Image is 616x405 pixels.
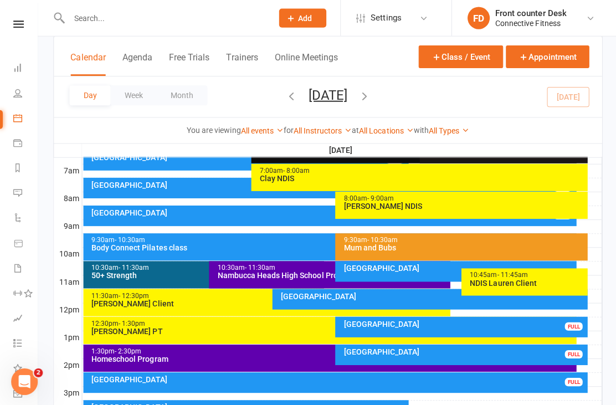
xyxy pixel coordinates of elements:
[412,125,427,134] strong: with
[563,321,581,330] div: FULL
[186,125,240,134] strong: You are viewing
[240,126,283,135] a: All events
[65,11,264,26] input: Search...
[91,181,573,188] div: [GEOGRAPHIC_DATA]
[54,274,81,288] th: 11am
[91,208,573,216] div: [GEOGRAPHIC_DATA]
[70,52,105,76] button: Calendar
[91,354,573,362] div: Homeschool Program
[81,143,600,157] th: [DATE]
[292,126,351,135] a: All Instructors
[13,231,38,256] a: Product Sales
[216,264,446,271] div: 10:30am
[342,243,583,251] div: Mum and Bubs
[342,236,583,243] div: 9:30am
[91,264,321,271] div: 10:30am
[54,385,81,399] th: 3pm
[54,357,81,371] th: 2pm
[13,356,38,381] a: What's New
[115,235,145,243] span: - 10:30am
[278,9,325,28] button: Add
[563,349,581,357] div: FULL
[119,319,145,326] span: - 1:30pm
[216,271,446,279] div: Nambucca Heads High School Program
[279,291,583,299] div: [GEOGRAPHIC_DATA]
[54,302,81,316] th: 12pm
[244,263,274,271] span: - 11:30am
[110,85,156,105] button: Week
[366,235,396,243] span: - 10:30am
[91,319,573,326] div: 12:30pm
[427,126,468,135] a: All Types
[13,81,38,106] a: People
[342,319,583,327] div: [GEOGRAPHIC_DATA]
[13,57,38,81] a: Dashboard
[54,163,81,177] th: 7am
[225,52,257,76] button: Trainers
[342,202,583,209] div: [PERSON_NAME] NDIS
[351,125,358,134] strong: at
[34,367,43,376] span: 2
[358,126,412,135] a: All Locations
[91,243,573,251] div: Body Connect Pilates class
[122,52,152,76] button: Agenda
[91,291,447,299] div: 11:30am
[282,166,309,174] span: - 8:00am
[274,52,337,76] button: Online Meetings
[13,106,38,131] a: Calendar
[69,85,110,105] button: Day
[369,6,400,30] span: Settings
[54,219,81,233] th: 9am
[91,326,573,334] div: [PERSON_NAME] PT
[283,125,292,134] strong: for
[297,14,311,23] span: Add
[307,87,346,102] button: [DATE]
[115,346,141,354] span: - 2:30pm
[168,52,209,76] button: Free Trials
[366,194,392,202] span: - 9:00am
[342,264,572,271] div: [GEOGRAPHIC_DATA]
[91,347,573,354] div: 1:30pm
[468,278,583,286] div: NDIS Lauren Client
[54,247,81,260] th: 10am
[91,236,573,243] div: 9:30am
[494,8,564,18] div: Front counter Desk
[156,85,207,105] button: Month
[504,45,587,68] button: Appointment
[13,131,38,156] a: Payments
[54,191,81,205] th: 8am
[563,377,581,385] div: FULL
[13,306,38,331] a: Assessments
[342,347,583,355] div: [GEOGRAPHIC_DATA]
[258,167,583,174] div: 7:00am
[11,367,38,394] iframe: Intercom live chat
[258,174,583,182] div: Clay NDIS
[119,291,149,299] span: - 12:30pm
[495,270,526,278] span: - 11:45am
[13,156,38,181] a: Reports
[468,271,583,278] div: 10:45am
[466,7,488,29] div: FD
[54,330,81,344] th: 1pm
[91,375,584,382] div: [GEOGRAPHIC_DATA]
[91,271,321,279] div: 50+ Strength
[417,45,501,68] button: Class / Event
[494,18,564,28] div: Connective Fitness
[342,194,583,202] div: 8:00am
[119,263,149,271] span: - 11:30am
[91,299,447,306] div: [PERSON_NAME] Client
